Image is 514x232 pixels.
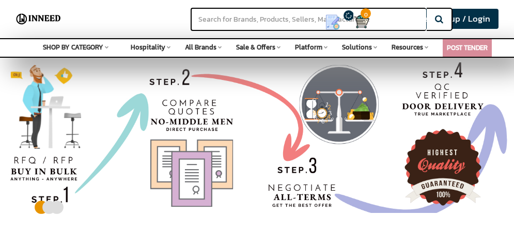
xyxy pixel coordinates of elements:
span: Sale & Offers [236,42,275,52]
button: 2 [41,203,49,208]
span: SHOP BY CATEGORY [43,42,103,52]
span: 0 [361,8,371,19]
a: POST TENDER [447,43,488,53]
span: Hospitality [131,42,165,52]
a: my Quotes [320,10,354,34]
img: Cart [354,14,369,29]
a: Cart 0 [354,10,359,33]
span: Resources [392,42,423,52]
span: Platform [295,42,322,52]
img: Inneed.Market [14,6,63,32]
span: All Brands [185,42,216,52]
img: Show My Quotes [325,14,340,30]
button: 1 [34,203,41,208]
button: 3 [49,203,57,208]
input: Search for Brands, Products, Sellers, Manufacturers... [191,8,426,31]
span: Solutions [342,42,372,52]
